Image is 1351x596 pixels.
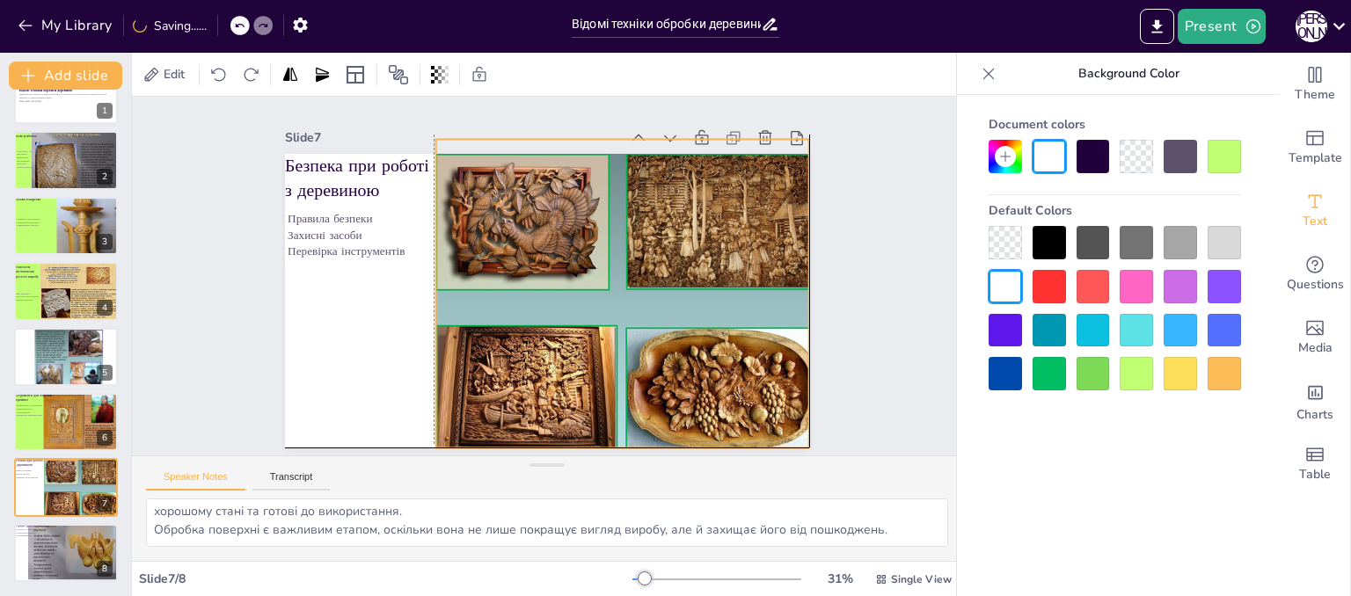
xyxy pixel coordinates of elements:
div: 8 [14,524,118,582]
p: Поради для початківців [14,523,107,528]
span: Charts [1296,405,1333,425]
p: Інструменти для обробки деревини [14,393,60,403]
button: Speaker Notes [146,471,245,491]
p: Токарство для симетрії [14,217,46,221]
p: Початок з простого [14,527,107,531]
div: Slide 7 / 8 [139,571,632,587]
span: Table [1299,465,1331,484]
div: 4 [97,300,113,316]
button: Present [1178,9,1266,44]
div: Layout [341,61,369,89]
div: 31 % [819,571,861,587]
p: Безпека при роботі з деревиною [285,154,434,203]
p: Generated with [URL] [19,99,113,103]
p: Основи токарства [14,197,107,202]
p: Презентація охоплює основи різьблення та токарства, технології виготовлення простих виробів та де... [19,93,113,99]
p: Важливість інструментів [14,156,33,162]
div: https://cdn.sendsteps.com/images/slides/2025_25_09_06_43-3CD1M_d0F8M0Iq7N.jpegІнструменти для обр... [14,393,118,451]
button: А [PERSON_NAME] [1296,9,1327,44]
p: Вибір матеріалу [11,292,40,295]
p: Важливість інструментів [14,404,44,408]
p: Практика робить майстра [14,162,33,168]
p: Основи різьблення [14,134,69,137]
p: Регулярна практика [14,531,107,534]
div: 2 [97,169,113,185]
div: 8 [97,561,113,577]
p: Обробка поверхні [11,299,40,302]
p: Підготовка інструментів [11,295,40,299]
span: Questions [1287,275,1344,294]
p: Правильне використання [14,414,44,418]
p: Правила безпеки [273,210,420,227]
p: Експерименти [14,534,107,537]
div: Add images, graphics, shapes or video [1280,306,1350,369]
div: 7 [97,496,113,512]
div: Default Colors [989,195,1241,226]
div: https://cdn.sendsteps.com/images/slides/2025_25_09_06_43-xzmPVZyCSVI2ebHv.jpegТехнологія виготовл... [14,262,118,320]
div: Change the overall theme [1280,53,1350,116]
div: 7 [14,458,118,516]
div: Add charts and graphs [1280,369,1350,432]
div: 5 [97,365,113,381]
div: https://cdn.sendsteps.com/images/slides/2025_25_09_06_43-vC_C9NAGpyRoJGZd.jpegВідео демонстраціяВ... [14,328,118,386]
div: А [PERSON_NAME] [1296,11,1327,42]
div: https://cdn.sendsteps.com/images/slides/2025_25_09_06_43-Y_4FY-Hjkr1mVfek.jpegОснови різьбленняРі... [14,131,118,189]
span: Theme [1295,85,1335,105]
p: Background Color [1003,53,1255,95]
span: Single View [891,572,952,586]
strong: Відомі техніки обробки деревини [19,88,72,92]
p: Технологія виготовлення простого виробу [14,265,42,280]
div: Document colors [989,109,1241,140]
span: Text [1303,212,1327,231]
button: Add slide [9,62,122,90]
p: Різьблення - це мистецтво [14,149,33,155]
p: Перевірка інструментів [273,243,420,259]
p: Захисні засоби [11,473,40,476]
p: Правила безпеки [11,469,40,473]
p: Різноманітність інструментів [14,407,44,413]
div: Add text boxes [1280,179,1350,243]
div: 6 [97,430,113,446]
div: https://cdn.sendsteps.com/images/slides/2025_25_09_06_43-NsJkboSq5Z8TWGGw.jpegОснови токарстваТок... [14,197,118,255]
div: Slide 7 [285,129,618,146]
p: Безпека при роботі з деревиною [14,458,44,468]
textarea: Дотримання правил безпеки є основою безпечної роботи з деревиною. Це включає використання захисни... [146,498,948,547]
div: 1 [97,103,113,119]
span: Media [1298,338,1333,358]
button: Transcript [252,471,331,491]
button: My Library [13,11,120,40]
div: Add a table [1280,432,1350,496]
span: Template [1289,149,1342,168]
p: Захисні засоби [273,227,420,243]
span: Position [388,64,409,85]
div: 1 [14,66,118,124]
p: Закріплення матеріалу [14,221,46,224]
div: 3 [97,234,113,250]
input: Insert title [572,11,761,37]
p: Перевірка інструментів [11,476,40,479]
div: Add ready made slides [1280,116,1350,179]
div: Saving...... [133,18,207,34]
button: Export to PowerPoint [1140,9,1174,44]
span: Edit [160,66,188,83]
p: Завершальна обробка [14,224,46,228]
div: Get real-time input from your audience [1280,243,1350,306]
